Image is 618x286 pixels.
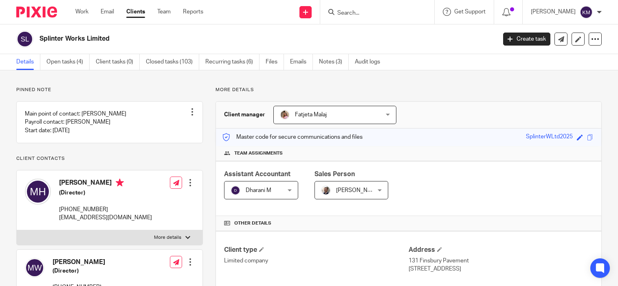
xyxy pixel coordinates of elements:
img: MicrosoftTeams-image%20(5).png [280,110,290,120]
a: Recurring tasks (6) [205,54,260,70]
a: Notes (3) [319,54,349,70]
img: svg%3E [25,258,44,277]
p: [PHONE_NUMBER] [59,205,152,214]
a: Reports [183,8,203,16]
a: Audit logs [355,54,386,70]
i: Primary [116,179,124,187]
p: [STREET_ADDRESS] [409,265,593,273]
span: Other details [234,220,271,227]
img: svg%3E [16,31,33,48]
h2: Splinter Works Limited [40,35,400,43]
p: More details [154,234,181,241]
span: Get Support [454,9,486,15]
a: Client tasks (0) [96,54,140,70]
span: Assistant Accountant [224,171,290,177]
img: Pixie [16,7,57,17]
p: Pinned note [16,87,203,93]
h4: [PERSON_NAME] [59,179,152,189]
h3: Client manager [224,111,265,119]
h4: [PERSON_NAME] [53,258,145,266]
p: More details [216,87,602,93]
input: Search [336,10,410,17]
span: [PERSON_NAME] [336,188,381,193]
a: Clients [126,8,145,16]
a: Create task [503,33,550,46]
a: Closed tasks (103) [146,54,199,70]
div: SplinterWLtd2025 [526,133,573,142]
h5: (Director) [59,189,152,197]
img: svg%3E [231,186,240,195]
h5: (Director) [53,267,145,275]
a: Work [75,8,88,16]
h4: Address [409,246,593,254]
p: Client contacts [16,155,203,162]
p: 131 Finsbury Pavement [409,257,593,265]
img: Matt%20Circle.png [321,186,331,195]
h4: Client type [224,246,409,254]
p: [PERSON_NAME] [531,8,576,16]
img: svg%3E [580,6,593,19]
p: Master code for secure communications and files [222,133,363,141]
img: svg%3E [25,179,51,205]
span: Dharani M [246,188,271,193]
a: Team [157,8,171,16]
span: Fatjeta Malaj [295,112,327,118]
p: Limited company [224,257,409,265]
a: Details [16,54,40,70]
span: Team assignments [234,150,283,157]
a: Emails [290,54,313,70]
a: Open tasks (4) [46,54,90,70]
a: Files [266,54,284,70]
span: Sales Person [314,171,355,177]
a: Email [101,8,114,16]
p: [EMAIL_ADDRESS][DOMAIN_NAME] [59,214,152,222]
